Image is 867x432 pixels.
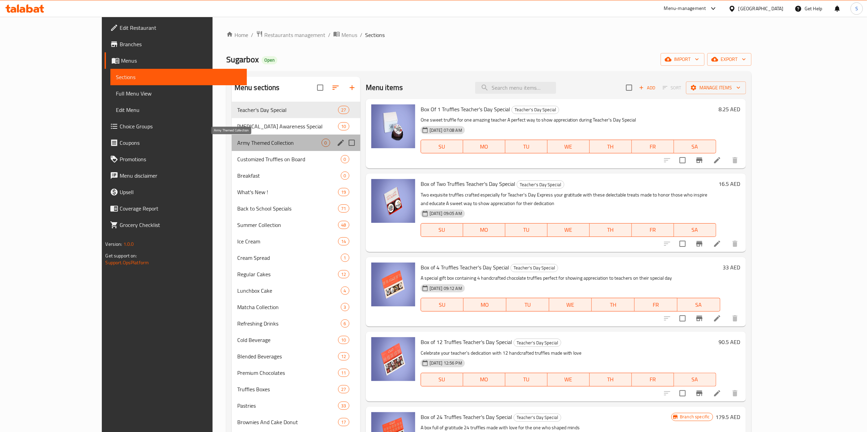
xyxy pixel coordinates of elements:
span: 27 [338,386,349,393]
div: [MEDICAL_DATA] Awareness Special10 [232,118,360,135]
button: TU [505,140,547,153]
span: 12 [338,271,349,278]
span: 0 [322,140,330,146]
span: Summer Collection [237,221,338,229]
span: SA [677,374,713,384]
li: / [251,31,253,39]
span: Teacher's Day Special [514,339,561,347]
span: FR [635,374,671,384]
span: 19 [338,189,349,195]
div: Truffles Boxes27 [232,381,360,397]
div: Cold Beverage [237,336,338,344]
nav: breadcrumb [226,30,751,39]
span: Pastries [237,402,338,410]
a: Promotions [105,151,246,167]
span: FR [635,225,671,235]
span: [MEDICAL_DATA] Awareness Special [237,122,338,130]
div: Teacher's Day Special [517,180,564,189]
span: 6 [341,320,349,327]
div: Cream Spread [237,254,341,262]
a: Grocery Checklist [105,217,246,233]
span: WE [550,374,587,384]
img: Box Of 1 Truffles Teacher's Day Special [371,104,415,148]
div: [GEOGRAPHIC_DATA] [738,5,784,12]
div: items [341,319,349,328]
span: Ice Cream [237,237,338,245]
span: Back to School Specials [237,204,338,213]
button: delete [727,152,743,168]
a: Edit menu item [713,240,721,248]
div: Ice Cream14 [232,233,360,250]
div: Breast Cancer Awareness Special [237,122,338,130]
span: TH [592,225,629,235]
h6: 33 AED [723,263,740,272]
div: Pastries33 [232,397,360,414]
span: Lunchbox Cake [237,287,341,295]
div: items [338,106,349,114]
h6: 8.25 AED [719,104,740,114]
div: items [341,254,349,262]
div: Customized Truffles on Board0 [232,151,360,167]
span: MO [466,300,504,310]
span: Coupons [120,139,241,147]
div: items [338,122,349,130]
span: 33 [338,403,349,409]
button: FR [632,223,674,237]
button: WE [547,140,590,153]
span: 0 [341,173,349,179]
span: 1 [341,255,349,261]
a: Support.OpsPlatform [105,258,149,267]
div: Matcha Collection3 [232,299,360,315]
div: Menu-management [664,4,706,13]
button: SA [674,140,716,153]
h6: 16.5 AED [719,179,740,189]
button: delete [727,236,743,252]
div: Regular Cakes12 [232,266,360,282]
span: MO [466,374,503,384]
span: Promotions [120,155,241,163]
span: SU [424,300,461,310]
span: 48 [338,222,349,228]
button: Branch-specific-item [691,385,708,402]
span: TU [509,300,546,310]
div: items [338,221,349,229]
span: Coverage Report [120,204,241,213]
span: Edit Menu [116,106,241,114]
div: Teacher's Day Special [510,264,558,272]
div: Teacher's Day Special27 [232,102,360,118]
span: Grocery Checklist [120,221,241,229]
p: One sweet truffle for one amazing teacher A perfect way to show appreciation during Teacher's Day... [421,116,716,124]
span: 71 [338,205,349,212]
div: Premium Chocolates [237,369,338,377]
span: Breakfast [237,171,341,180]
span: Matcha Collection [237,303,341,311]
span: Customized Truffles on Board [237,155,341,163]
span: Branches [120,40,241,48]
span: Box Of 1 Truffles Teacher's Day Special [421,104,510,114]
div: items [338,352,349,360]
img: Box of 12 Truffles Teacher's Day Special [371,337,415,381]
li: / [328,31,330,39]
span: Brownies And Cake Donut [237,418,338,426]
div: items [338,369,349,377]
span: Open [262,57,277,63]
span: MO [466,142,503,152]
span: Get support on: [105,251,137,260]
span: What's New ! [237,188,338,196]
span: [DATE] 09:12 AM [427,285,465,292]
span: TH [594,300,632,310]
div: Teacher's Day Special [514,414,561,422]
button: import [661,53,705,66]
span: Menu disclaimer [120,171,241,180]
span: TU [508,142,545,152]
span: Truffles Boxes [237,385,338,393]
div: items [338,385,349,393]
span: 17 [338,419,349,425]
span: 27 [338,107,349,113]
button: SA [674,373,716,386]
